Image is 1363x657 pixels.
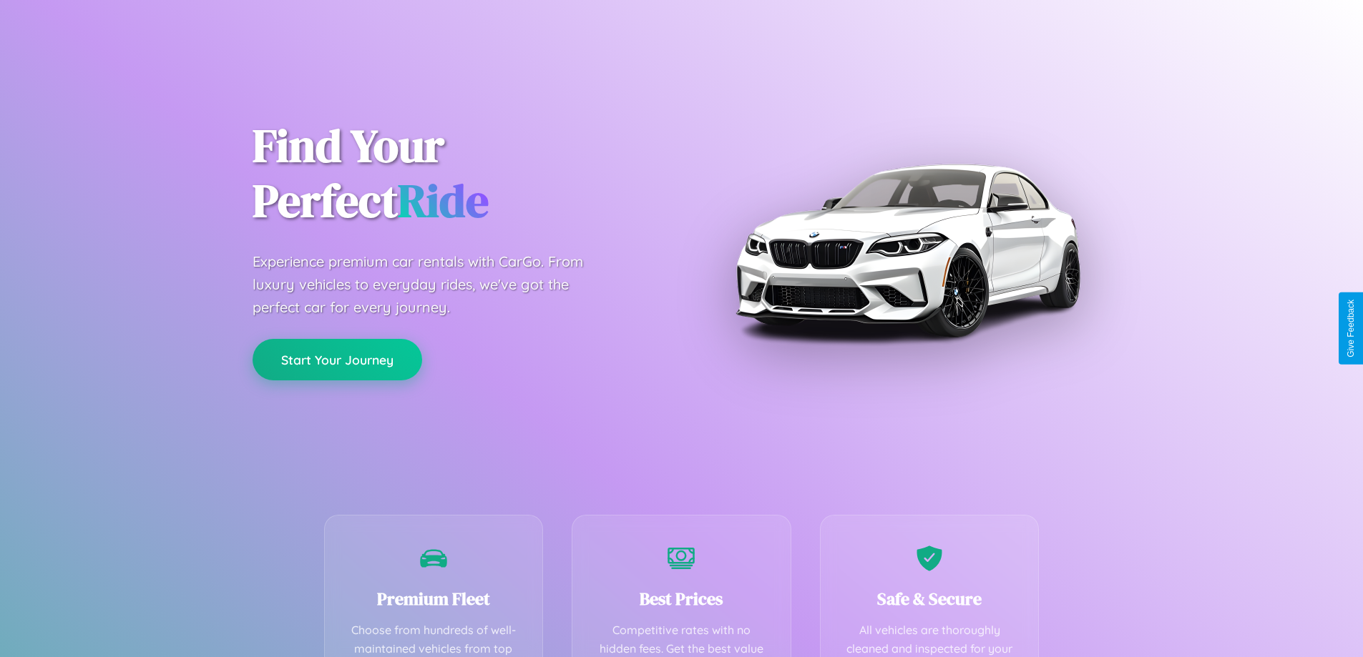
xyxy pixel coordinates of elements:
button: Start Your Journey [253,339,422,380]
h3: Safe & Secure [842,587,1017,611]
span: Ride [398,169,489,232]
img: Premium BMW car rental vehicle [728,71,1086,429]
h1: Find Your Perfect [253,119,660,229]
div: Give Feedback [1346,300,1356,357]
p: Experience premium car rentals with CarGo. From luxury vehicles to everyday rides, we've got the ... [253,250,610,319]
h3: Premium Fleet [346,587,522,611]
h3: Best Prices [594,587,769,611]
